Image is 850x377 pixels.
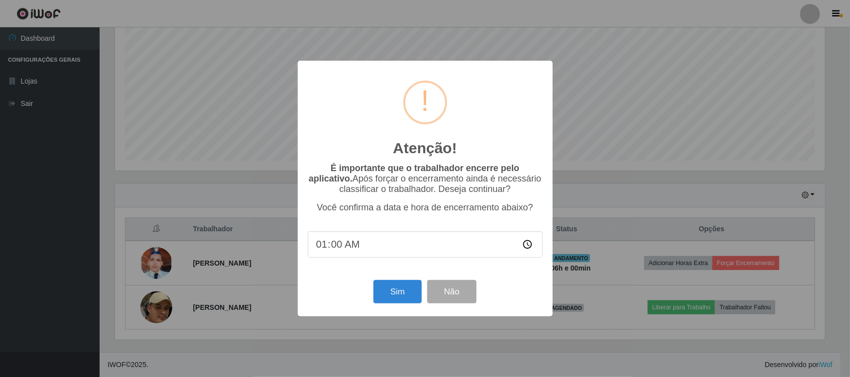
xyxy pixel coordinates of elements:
button: Não [427,280,477,303]
p: Você confirma a data e hora de encerramento abaixo? [308,202,543,213]
h2: Atenção! [393,139,457,157]
b: É importante que o trabalhador encerre pelo aplicativo. [309,163,519,184]
button: Sim [373,280,422,303]
p: Após forçar o encerramento ainda é necessário classificar o trabalhador. Deseja continuar? [308,163,543,194]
